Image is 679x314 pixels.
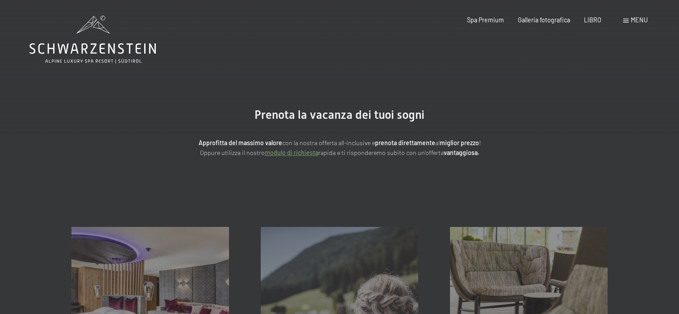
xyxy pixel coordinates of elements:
[199,139,282,147] font: Approfitta del massimo valore
[631,16,648,24] font: menu
[467,16,504,24] a: Spa Premium
[318,149,444,156] font: rapida e ti risponderemo subito con un'offerta
[584,16,601,24] a: LIBRO
[435,139,440,147] font: al
[265,149,318,156] a: modulo di richiesta
[200,149,265,156] font: Oppure utilizza il nostro
[479,139,481,147] font: !
[282,139,375,147] font: con la nostra offerta all-inclusive e
[518,16,570,24] a: Galleria fotografica
[375,139,435,147] font: prenota direttamente
[440,139,479,147] font: miglior prezzo
[444,149,479,156] font: vantaggiosa.
[254,108,425,121] font: Prenota la vacanza dei tuoi sogni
